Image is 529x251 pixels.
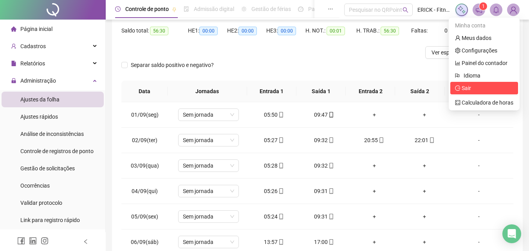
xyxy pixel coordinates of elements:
[356,26,411,35] div: H. TRAB.:
[406,161,443,170] div: +
[20,26,52,32] span: Página inicial
[425,46,489,59] button: Ver espelho de ponto
[11,26,16,32] span: home
[83,239,88,244] span: left
[183,185,234,197] span: Sem jornada
[251,6,291,12] span: Gestão de férias
[255,238,293,246] div: 13:57
[305,161,343,170] div: 09:32
[305,110,343,119] div: 09:47
[403,7,408,13] span: search
[255,136,293,144] div: 05:27
[247,81,296,102] th: Entrada 1
[132,188,158,194] span: 04/09(qui)
[255,110,293,119] div: 05:50
[20,165,75,172] span: Gestão de solicitações
[455,35,491,41] a: user Meus dados
[455,60,507,66] a: bar-chart Painel do contador
[305,26,356,35] div: H. NOT.:
[278,239,284,245] span: mobile
[479,2,487,10] sup: 1
[255,187,293,195] div: 05:26
[266,26,305,35] div: HE 3:
[328,163,334,168] span: mobile
[199,27,218,35] span: 00:00
[41,237,49,245] span: instagram
[278,137,284,143] span: mobile
[11,78,16,83] span: lock
[456,110,502,119] div: -
[20,114,58,120] span: Ajustes rápidos
[502,224,521,243] div: Open Intercom Messenger
[356,161,393,170] div: +
[327,27,345,35] span: 00:01
[20,78,56,84] span: Administração
[20,148,94,154] span: Controle de registros de ponto
[462,85,471,91] span: Sair
[188,26,227,35] div: HE 1:
[406,238,443,246] div: +
[255,212,293,221] div: 05:24
[456,187,502,195] div: -
[411,27,429,34] span: Faltas:
[11,43,16,49] span: user-add
[395,81,444,102] th: Saída 2
[125,6,169,12] span: Controle de ponto
[150,27,168,35] span: 56:30
[456,136,502,144] div: -
[406,212,443,221] div: +
[328,214,334,219] span: mobile
[20,131,84,137] span: Análise de inconsistências
[305,136,343,144] div: 09:32
[121,26,188,35] div: Saldo total:
[493,6,500,13] span: bell
[356,212,393,221] div: +
[20,60,45,67] span: Relatórios
[278,163,284,168] span: mobile
[381,27,399,35] span: 56:30
[227,26,266,35] div: HE 2:
[298,6,303,12] span: dashboard
[183,211,234,222] span: Sem jornada
[356,238,393,246] div: +
[17,237,25,245] span: facebook
[308,6,339,12] span: Painel do DP
[20,217,80,223] span: Link para registro rápido
[131,163,159,169] span: 03/09(qua)
[20,182,50,189] span: Ocorrências
[356,136,393,144] div: 20:55
[194,6,234,12] span: Admissão digital
[356,187,393,195] div: +
[278,214,284,219] span: mobile
[450,19,518,32] div: Minha conta
[455,71,460,80] span: flag
[455,85,460,91] span: logout
[121,81,168,102] th: Data
[444,27,448,34] span: 0
[183,160,234,172] span: Sem jornada
[184,6,189,12] span: file-done
[455,99,513,106] a: calculator Calculadora de horas
[328,112,334,117] span: mobile
[475,6,482,13] span: notification
[328,239,334,245] span: mobile
[346,81,395,102] th: Entrada 2
[131,239,159,245] span: 06/09(sáb)
[406,187,443,195] div: +
[132,137,157,143] span: 02/09(ter)
[305,187,343,195] div: 09:31
[20,96,60,103] span: Ajustes da folha
[183,236,234,248] span: Sem jornada
[172,7,177,12] span: pushpin
[255,161,293,170] div: 05:28
[296,81,346,102] th: Saída 1
[356,110,393,119] div: +
[464,71,509,80] span: Idioma
[456,161,502,170] div: -
[305,238,343,246] div: 17:00
[328,6,333,12] span: ellipsis
[432,48,482,57] span: Ver espelho de ponto
[445,81,507,102] th: Observações
[507,4,519,16] img: 5500
[328,188,334,194] span: mobile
